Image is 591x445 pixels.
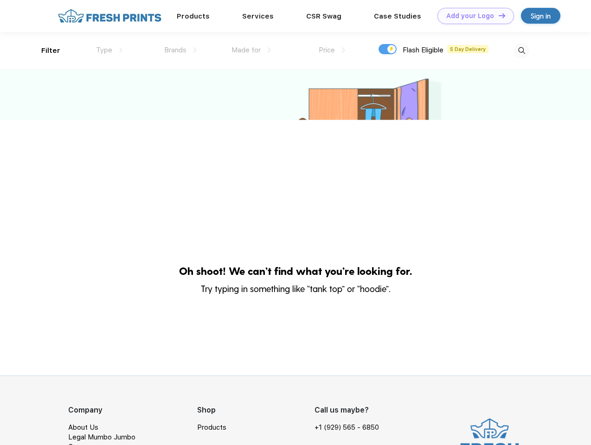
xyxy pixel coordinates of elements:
img: dropdown.png [193,47,197,53]
img: desktop_search.svg [514,43,529,58]
span: Made for [231,46,261,54]
a: Sign in [521,8,560,24]
div: Sign in [531,11,551,21]
span: Flash Eligible [403,46,443,54]
a: Products [177,12,210,20]
a: Products [197,423,226,432]
img: DT [499,13,505,18]
div: Call us maybe? [315,405,385,416]
div: Shop [197,405,315,416]
div: Filter [41,45,60,56]
a: +1 (929) 565 - 6850 [315,423,379,432]
a: Legal Mumbo Jumbo [68,433,135,441]
img: dropdown.png [342,47,345,53]
div: Add your Logo [446,12,494,20]
img: dropdown.png [119,47,122,53]
span: Price [319,46,335,54]
img: fo%20logo%202.webp [55,8,164,24]
span: 5 Day Delivery [447,45,488,53]
div: Company [68,405,197,416]
a: About Us [68,423,98,432]
span: Type [96,46,112,54]
span: Brands [164,46,186,54]
img: dropdown.png [268,47,271,53]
